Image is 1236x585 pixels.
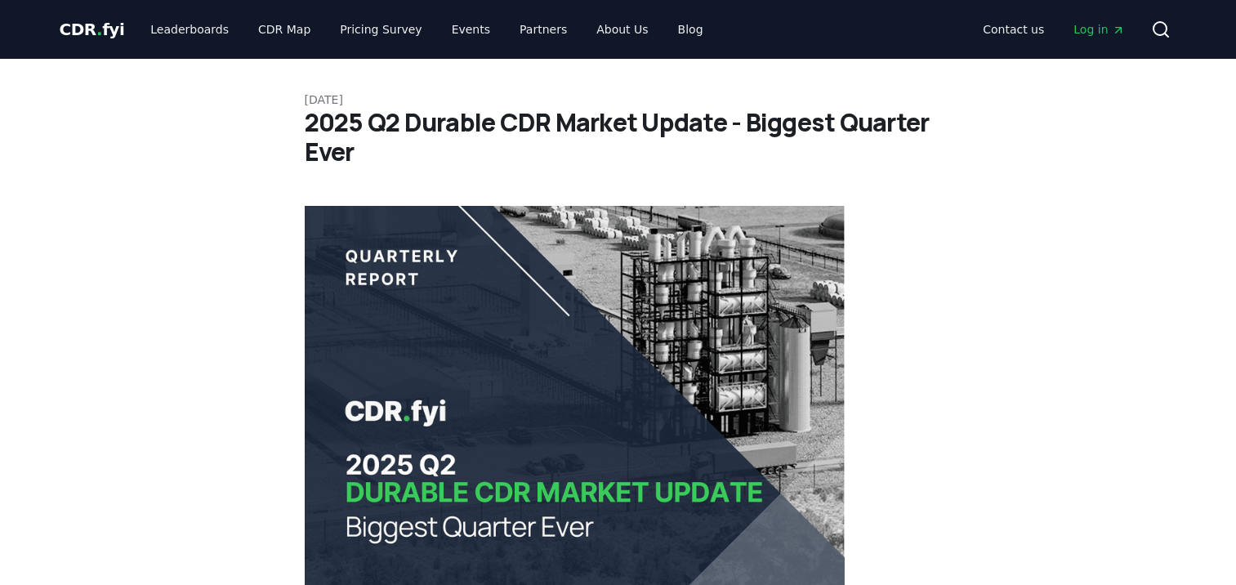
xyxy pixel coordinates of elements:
[137,15,242,44] a: Leaderboards
[506,15,580,44] a: Partners
[305,108,932,167] h1: 2025 Q2 Durable CDR Market Update - Biggest Quarter Ever
[439,15,503,44] a: Events
[583,15,661,44] a: About Us
[96,20,102,39] span: .
[305,92,932,108] p: [DATE]
[970,15,1057,44] a: Contact us
[137,15,716,44] nav: Main
[245,15,324,44] a: CDR Map
[1073,21,1124,38] span: Log in
[60,18,125,41] a: CDR.fyi
[665,15,716,44] a: Blog
[970,15,1137,44] nav: Main
[1060,15,1137,44] a: Log in
[60,20,125,39] span: CDR fyi
[327,15,435,44] a: Pricing Survey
